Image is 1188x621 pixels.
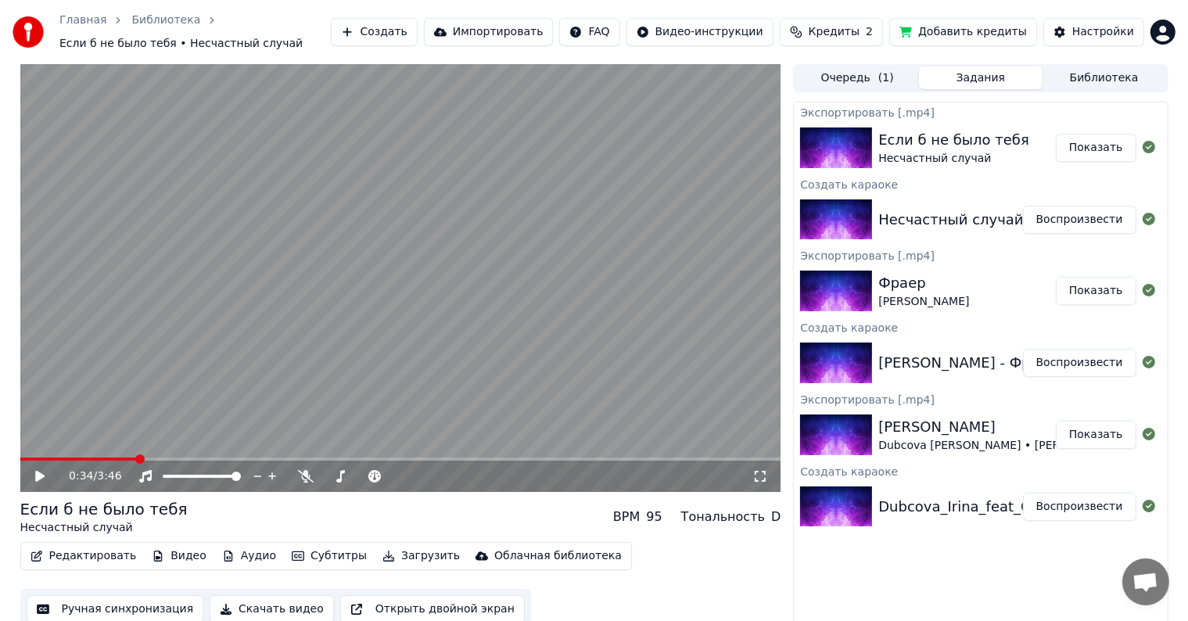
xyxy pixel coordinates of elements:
div: Dubcova [PERSON_NAME] • [PERSON_NAME] [878,438,1125,454]
div: Несчастный случай - Если б не было тебя [878,209,1188,231]
button: Показать [1056,277,1136,305]
button: Загрузить [376,545,466,567]
div: [PERSON_NAME] - Фраер [878,352,1057,374]
div: Экспортировать [.mp4] [794,389,1167,408]
button: Воспроизвести [1023,206,1136,234]
div: Фраер [878,272,969,294]
button: Показать [1056,134,1136,162]
div: [PERSON_NAME] [878,294,969,310]
div: Экспортировать [.mp4] [794,246,1167,264]
button: Аудио [216,545,282,567]
button: Показать [1056,421,1136,449]
button: Импортировать [424,18,554,46]
button: Добавить кредиты [889,18,1037,46]
div: Если б не было тебя [878,129,1029,151]
a: Библиотека [131,13,200,28]
span: 3:46 [97,468,121,484]
button: Создать [331,18,417,46]
button: Редактировать [24,545,143,567]
button: Задания [919,66,1043,89]
button: Кредиты2 [780,18,883,46]
button: Видео-инструкции [626,18,773,46]
div: Несчастный случай [20,520,188,536]
span: 0:34 [69,468,93,484]
a: Открытый чат [1122,558,1169,605]
button: Воспроизвести [1023,493,1136,521]
div: Создать караоке [794,174,1167,193]
button: Очередь [795,66,919,89]
div: [PERSON_NAME] [878,416,1125,438]
div: D [771,508,781,526]
div: 95 [646,508,662,526]
button: Библиотека [1043,66,1166,89]
div: Экспортировать [.mp4] [794,102,1167,121]
div: Создать караоке [794,461,1167,480]
div: Создать караоке [794,318,1167,336]
button: FAQ [559,18,619,46]
button: Видео [145,545,213,567]
span: ( 1 ) [878,70,894,86]
span: 2 [866,24,873,40]
div: Тональность [681,508,765,526]
div: Если б не было тебя [20,498,188,520]
button: Настройки [1043,18,1144,46]
div: Несчастный случай [878,151,1029,167]
nav: breadcrumb [59,13,331,52]
div: Облачная библиотека [494,548,622,564]
button: Субтитры [285,545,373,567]
div: Настройки [1072,24,1134,40]
span: Кредиты [809,24,860,40]
div: / [69,468,106,484]
a: Главная [59,13,106,28]
div: BPM [613,508,640,526]
button: Воспроизвести [1023,349,1136,377]
span: Если б не было тебя • Несчастный случай [59,36,303,52]
img: youka [13,16,44,48]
